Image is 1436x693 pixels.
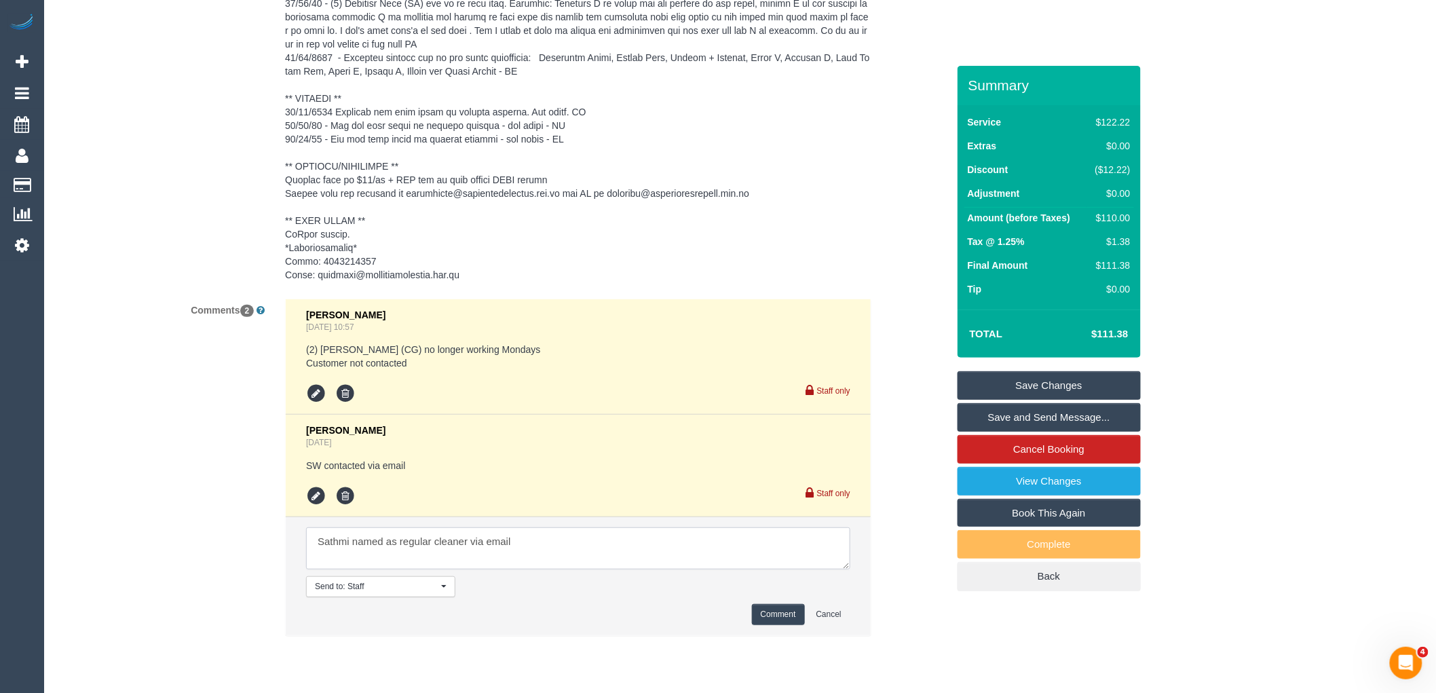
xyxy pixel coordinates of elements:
[240,305,254,317] span: 2
[306,425,385,436] span: [PERSON_NAME]
[808,604,850,625] button: Cancel
[1090,211,1131,225] div: $110.00
[968,235,1025,248] label: Tax @ 1.25%
[817,489,850,498] small: Staff only
[958,499,1141,527] a: Book This Again
[48,299,275,317] label: Comments
[1090,259,1131,272] div: $111.38
[315,581,438,593] span: Send to: Staff
[306,322,354,332] a: [DATE] 10:57
[968,163,1008,176] label: Discount
[968,282,982,296] label: Tip
[968,139,997,153] label: Extras
[306,438,331,447] a: [DATE]
[1090,235,1131,248] div: $1.38
[306,576,455,597] button: Send to: Staff
[968,115,1002,129] label: Service
[817,386,850,396] small: Staff only
[1418,647,1429,658] span: 4
[1390,647,1422,679] iframe: Intercom live chat
[1090,115,1131,129] div: $122.22
[1051,329,1128,340] h4: $111.38
[8,14,35,33] img: Automaid Logo
[1090,139,1131,153] div: $0.00
[970,328,1003,339] strong: Total
[968,77,1134,93] h3: Summary
[958,435,1141,464] a: Cancel Booking
[958,562,1141,591] a: Back
[958,467,1141,495] a: View Changes
[306,310,385,320] span: [PERSON_NAME]
[1090,282,1131,296] div: $0.00
[968,211,1070,225] label: Amount (before Taxes)
[968,187,1020,200] label: Adjustment
[1090,187,1131,200] div: $0.00
[1090,163,1131,176] div: ($12.22)
[306,343,850,370] pre: (2) [PERSON_NAME] (CG) no longer working Mondays Customer not contacted
[968,259,1028,272] label: Final Amount
[958,371,1141,400] a: Save Changes
[958,403,1141,432] a: Save and Send Message...
[306,459,850,472] pre: SW contacted via email
[752,604,805,625] button: Comment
